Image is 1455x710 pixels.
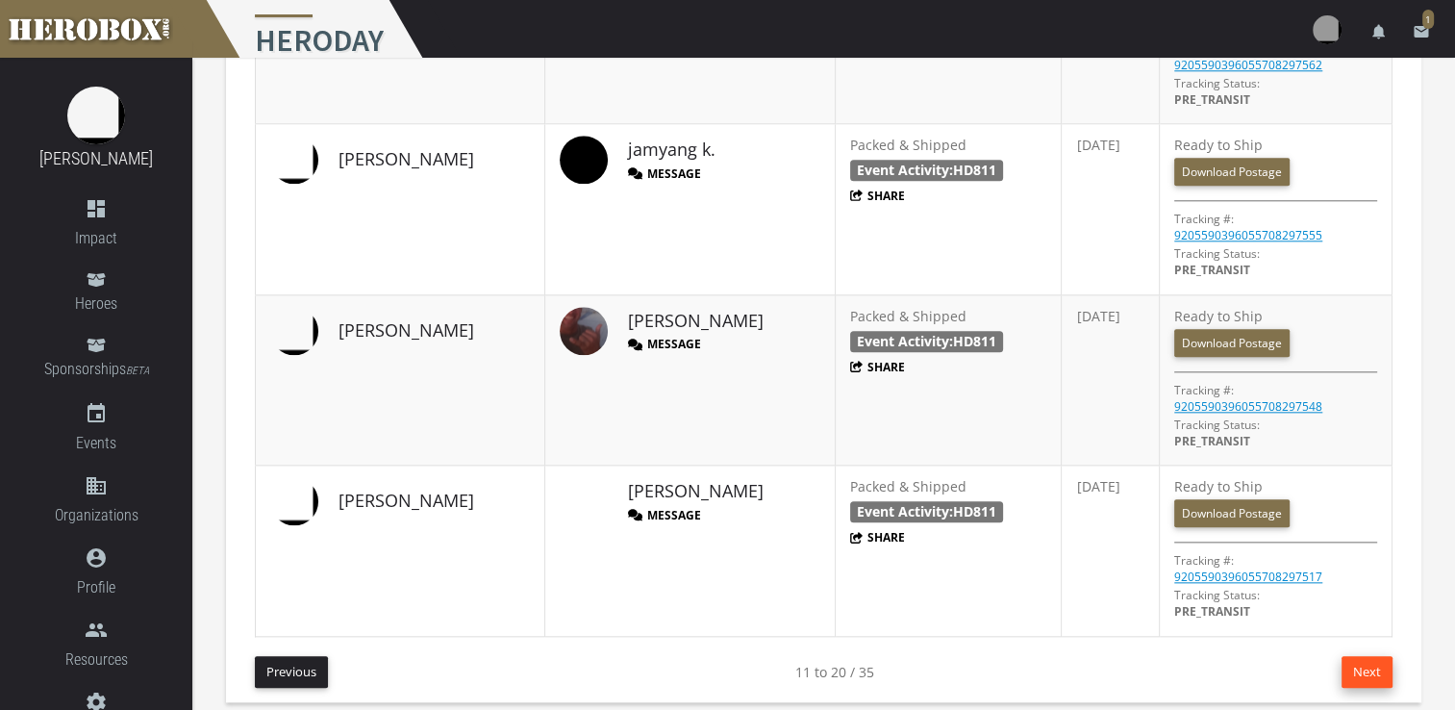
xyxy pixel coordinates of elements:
[560,307,608,355] img: image
[1174,57,1322,73] a: 9205590396055708297562
[628,165,701,182] button: Message
[1062,466,1160,637] td: [DATE]
[1174,75,1260,91] span: Tracking Status:
[339,489,474,514] a: [PERSON_NAME]
[1174,417,1260,433] span: Tracking Status:
[953,161,996,179] span: HD811
[628,138,715,163] a: jamyang k.
[628,336,701,352] button: Message
[1174,262,1250,278] span: PRE_TRANSIT
[1174,552,1234,569] p: Tracking #:
[1422,10,1434,29] span: 1
[1174,569,1322,585] a: 9205590396055708297517
[1174,227,1322,243] a: 9205590396055708297555
[560,477,608,525] img: image
[255,656,328,688] button: Previous
[850,307,966,325] span: Packed & Shipped
[850,136,966,154] span: Packed & Shipped
[1174,307,1290,349] span: Ready to Ship
[1174,158,1290,186] a: Download Postage
[850,477,966,495] span: Packed & Shipped
[1174,587,1260,603] span: Tracking Status:
[1062,294,1160,466] td: [DATE]
[850,359,906,375] button: Share
[1342,656,1392,688] button: Next
[1174,329,1290,357] a: Download Postage
[1174,603,1250,620] span: PRE_TRANSIT
[1174,433,1250,449] span: PRE_TRANSIT
[953,332,996,350] span: HD811
[628,479,764,504] a: [PERSON_NAME]
[1174,91,1250,108] span: PRE_TRANSIT
[1174,477,1290,520] span: Ready to Ship
[857,332,996,350] b: Event Activity:
[850,188,906,204] button: Share
[339,147,474,172] a: [PERSON_NAME]
[1174,245,1260,262] span: Tracking Status:
[1174,398,1322,415] a: 9205590396055708297548
[857,161,996,179] b: Event Activity:
[1174,211,1234,227] p: Tracking #:
[857,502,996,520] b: Event Activity:
[628,309,764,334] a: [PERSON_NAME]
[1174,382,1234,398] p: Tracking #:
[850,529,906,545] button: Share
[1174,136,1290,178] span: Ready to Ship
[1413,23,1430,40] i: email
[953,502,996,520] span: HD811
[1313,15,1342,44] img: user-image
[628,507,701,523] button: Message
[126,365,149,377] small: BETA
[795,661,874,683] span: 11 to 20 / 35
[1062,123,1160,294] td: [DATE]
[560,136,608,184] img: image
[1370,23,1388,40] i: notifications
[67,87,125,144] img: image
[1174,499,1290,527] a: Download Postage
[270,307,318,355] img: image
[39,148,153,168] a: [PERSON_NAME]
[270,477,318,525] img: image
[339,318,474,343] a: [PERSON_NAME]
[270,136,318,184] img: image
